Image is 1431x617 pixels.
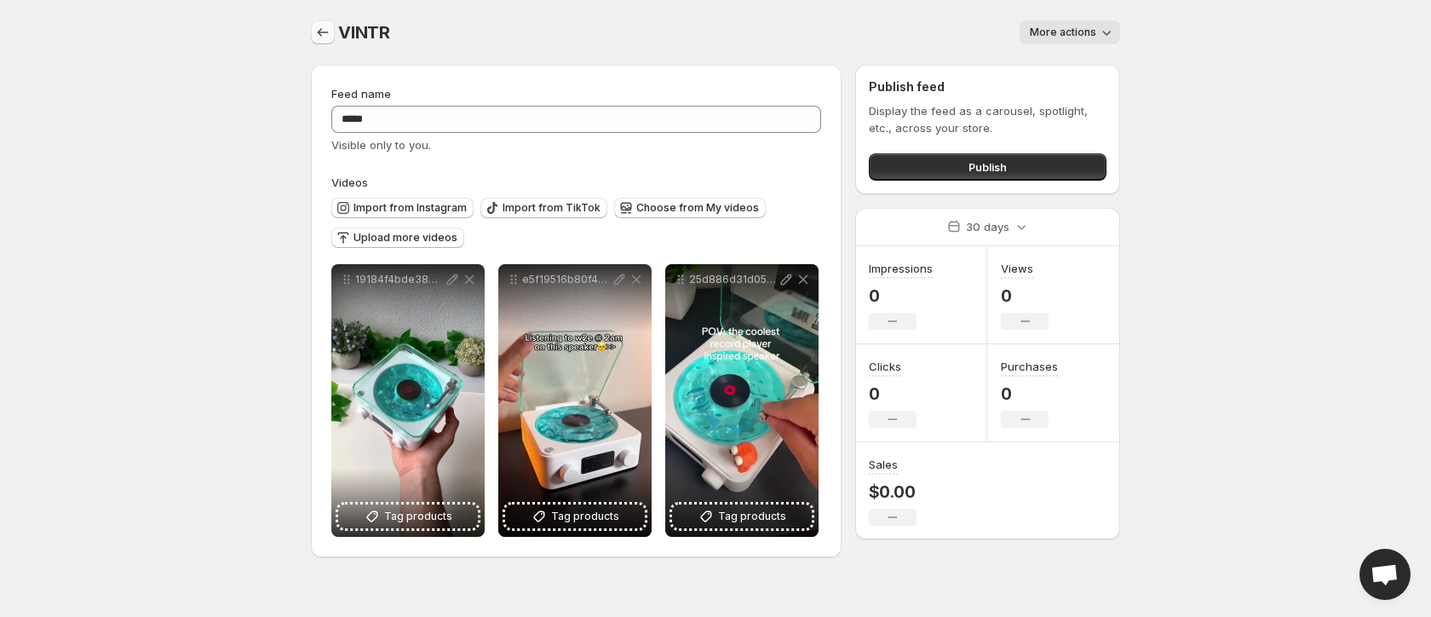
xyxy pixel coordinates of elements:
button: Settings [311,20,335,44]
div: 25d886d31d054d7d903aabfe53c9ef27Tag products [665,264,819,537]
span: Publish [968,159,1007,176]
span: Choose from My videos [636,201,759,215]
h2: Publish feed [869,78,1106,95]
p: 0 [869,285,933,306]
span: VINTR [338,22,390,43]
span: Videos [331,176,368,189]
button: Tag products [672,505,812,528]
button: Tag products [505,505,645,528]
button: Publish [869,153,1106,181]
div: 19184f4bde384a86aaeaaef16af13f4cTag products [331,264,485,537]
p: Display the feed as a carousel, spotlight, etc., across your store. [869,102,1106,136]
button: Import from Instagram [331,198,474,218]
p: 0 [1001,285,1049,306]
h3: Purchases [1001,358,1058,375]
span: Import from TikTok [503,201,601,215]
div: e5f19516b80f4c36b9c4904f0385d641Tag products [498,264,652,537]
span: More actions [1030,26,1096,39]
h3: Views [1001,260,1033,277]
button: Import from TikTok [480,198,607,218]
span: Visible only to you. [331,138,431,152]
p: 19184f4bde384a86aaeaaef16af13f4c [355,273,444,286]
span: Upload more videos [353,231,457,245]
p: $0.00 [869,481,917,502]
button: Tag products [338,505,478,528]
h3: Clicks [869,358,901,375]
p: 0 [869,383,917,404]
button: More actions [1020,20,1120,44]
span: Tag products [384,508,452,525]
span: Tag products [551,508,619,525]
p: 0 [1001,383,1058,404]
h3: Sales [869,456,898,473]
span: Feed name [331,87,391,101]
a: Open chat [1359,549,1411,600]
span: Tag products [718,508,786,525]
button: Choose from My videos [614,198,766,218]
span: Import from Instagram [353,201,467,215]
button: Upload more videos [331,228,464,248]
p: e5f19516b80f4c36b9c4904f0385d641 [522,273,611,286]
p: 25d886d31d054d7d903aabfe53c9ef27 [689,273,778,286]
p: 30 days [966,218,1009,235]
h3: Impressions [869,260,933,277]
